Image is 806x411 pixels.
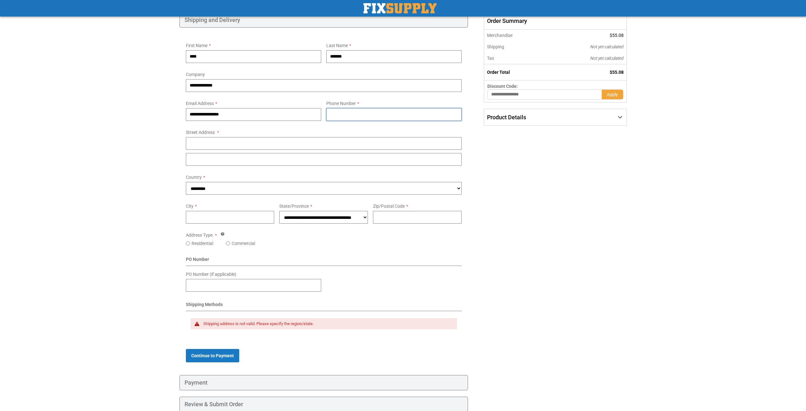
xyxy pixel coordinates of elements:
div: Shipping and Delivery [179,12,468,28]
span: Not yet calculated [590,56,624,61]
button: Apply [602,89,623,100]
strong: Order Total [487,70,510,75]
label: Residential [192,240,213,247]
img: Fix Industrial Supply [363,3,437,13]
span: Shipping [487,44,504,49]
span: Discount Code: [487,84,518,89]
span: First Name [186,43,207,48]
th: Merchandise [484,30,547,41]
span: State/Province [279,204,309,209]
span: $55.08 [610,70,624,75]
span: Order Summary [484,12,627,30]
span: Product Details [487,114,526,121]
span: Zip/Postal Code [373,204,405,209]
a: store logo [363,3,437,13]
span: Continue to Payment [191,353,234,358]
span: Country [186,175,202,180]
div: PO Number [186,256,462,266]
th: Tax [484,52,547,64]
span: Phone Number [326,101,356,106]
span: PO Number (if applicable) [186,272,236,277]
span: Street Address [186,130,215,135]
div: Payment [179,375,468,390]
span: $55.08 [610,33,624,38]
span: Email Address [186,101,214,106]
div: Shipping address is not valid. Please specify the region/state. [203,321,451,326]
label: Commercial [232,240,255,247]
span: Last Name [326,43,348,48]
span: Company [186,72,205,77]
span: Apply [607,92,618,97]
div: Shipping Methods [186,301,462,311]
button: Continue to Payment [186,349,239,362]
span: Not yet calculated [590,44,624,49]
span: Address Type [186,233,213,238]
span: City [186,204,193,209]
